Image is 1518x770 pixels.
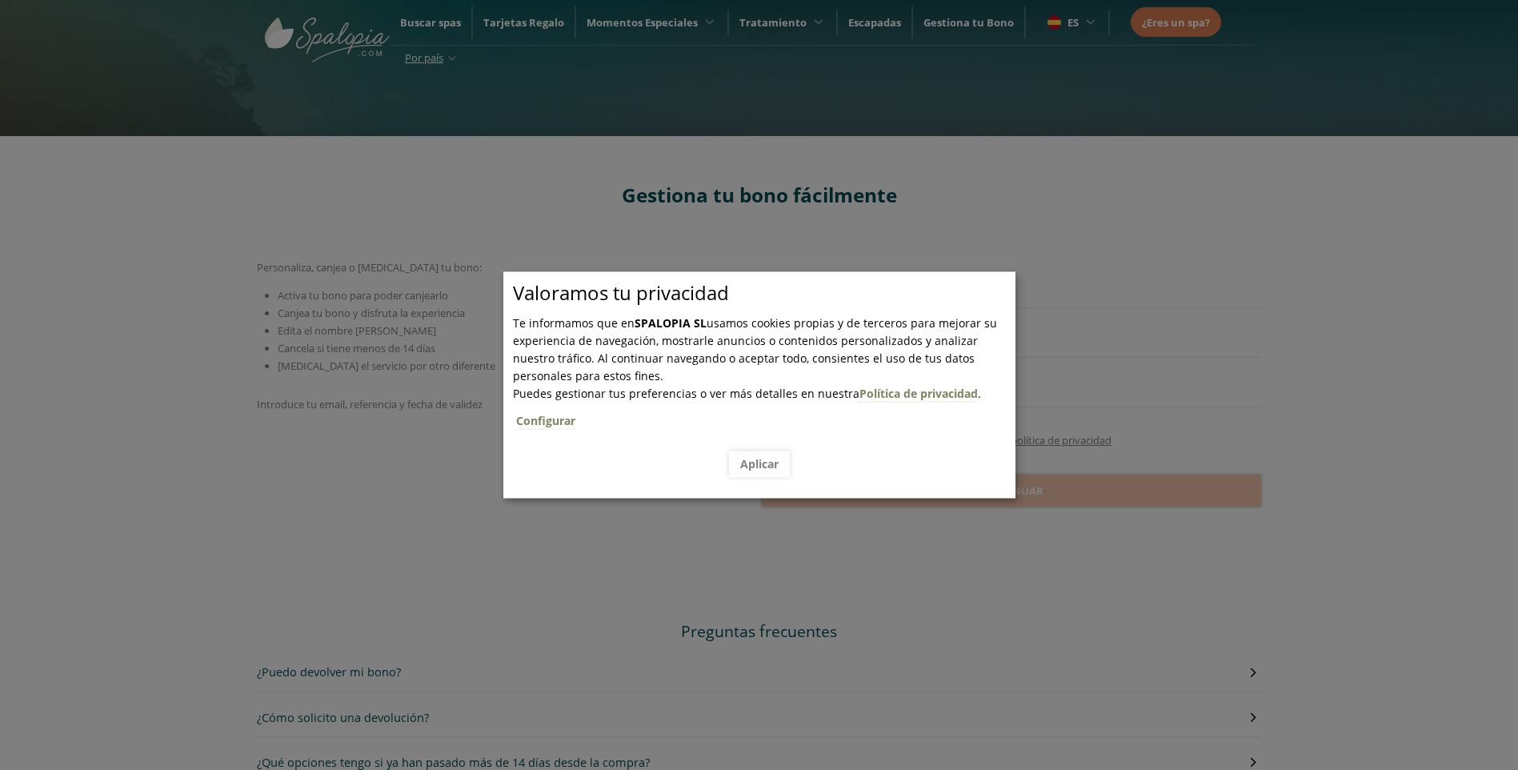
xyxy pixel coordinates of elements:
button: Aplicar [729,451,790,477]
span: . [513,386,1015,439]
b: SPALOPIA SL [635,315,707,331]
a: Configurar [516,413,575,429]
p: Valoramos tu privacidad [513,284,1015,302]
a: Política de privacidad [859,386,978,402]
span: Te informamos que en usamos cookies propias y de terceros para mejorar su experiencia de navegaci... [513,315,997,383]
span: Puedes gestionar tus preferencias o ver más detalles en nuestra [513,386,859,401]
